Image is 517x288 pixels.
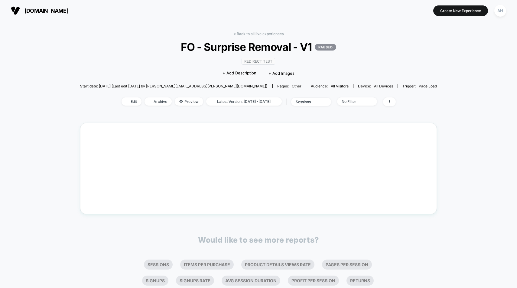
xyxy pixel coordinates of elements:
[494,5,506,17] div: AH
[402,84,437,88] div: Trigger:
[198,235,319,244] p: Would like to see more reports?
[242,58,275,65] span: Redirect Test
[9,6,70,15] button: [DOMAIN_NAME]
[288,276,339,286] li: Profit Per Session
[98,41,419,53] span: FO - Surprise Removal - V1
[175,97,203,106] span: Preview
[233,31,284,36] a: < Back to all live experiences
[222,276,280,286] li: Avg Session Duration
[241,260,314,270] li: Product Details Views Rate
[122,97,141,106] span: Edit
[80,84,267,88] span: Start date: [DATE] (Last edit [DATE] by [PERSON_NAME][EMAIL_ADDRESS][PERSON_NAME][DOMAIN_NAME])
[206,97,282,106] span: Latest Version: [DATE] - [DATE]
[374,84,393,88] span: all devices
[142,276,168,286] li: Signups
[268,71,294,76] span: + Add Images
[24,8,68,14] span: [DOMAIN_NAME]
[176,276,214,286] li: Signups Rate
[223,70,256,76] span: + Add Description
[322,260,372,270] li: Pages Per Session
[315,44,336,51] p: PAUSED
[145,97,172,106] span: Archive
[342,99,366,104] div: No Filter
[311,84,349,88] div: Audience:
[493,5,508,17] button: AH
[419,84,437,88] span: Page Load
[11,6,20,15] img: Visually logo
[296,100,320,104] div: sessions
[331,84,349,88] span: All Visitors
[180,260,234,270] li: Items Per Purchase
[292,84,301,88] span: other
[353,84,398,88] span: Device:
[346,276,374,286] li: Returns
[433,5,488,16] button: Create New Experience
[277,84,301,88] div: Pages:
[144,260,173,270] li: Sessions
[285,97,291,106] span: |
